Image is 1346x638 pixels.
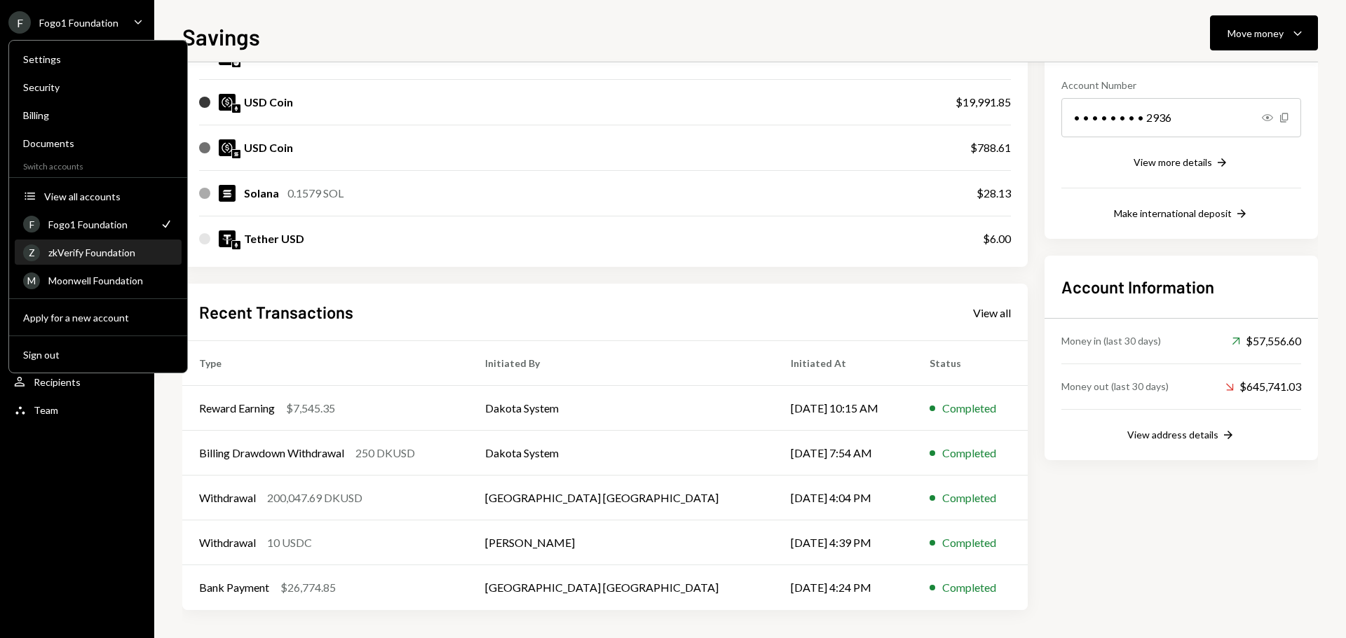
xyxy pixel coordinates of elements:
[8,397,146,422] a: Team
[199,445,344,462] div: Billing Drawdown Withdrawal
[23,137,173,149] div: Documents
[199,400,275,417] div: Reward Earning
[774,431,913,476] td: [DATE] 7:54 AM
[1225,378,1301,395] div: $645,741.03
[244,94,293,111] div: USD Coin
[774,341,913,386] th: Initiated At
[48,247,173,258] div: zkVerify Foundation
[355,445,415,462] div: 250 DKUSD
[23,216,40,233] div: F
[8,369,146,394] a: Recipients
[913,341,1028,386] th: Status
[15,268,182,293] a: MMoonwell Foundation
[182,22,260,50] h1: Savings
[942,400,996,417] div: Completed
[9,158,187,172] div: Switch accounts
[977,185,1011,202] div: $28.13
[942,579,996,596] div: Completed
[199,534,256,551] div: Withdrawal
[199,490,256,506] div: Withdrawal
[48,219,151,230] div: Fogo1 Foundation
[1061,333,1161,348] div: Money in (last 30 days)
[232,150,240,158] img: solana-mainnet
[199,579,269,596] div: Bank Payment
[468,520,774,565] td: [PERSON_NAME]
[1061,78,1301,92] div: Account Number
[15,74,182,99] a: Security
[15,184,182,209] button: View all accounts
[468,476,774,520] td: [GEOGRAPHIC_DATA] [GEOGRAPHIC_DATA]
[15,342,182,368] button: Sign out
[1232,333,1301,349] div: $57,556.60
[970,139,1011,156] div: $788.61
[942,534,996,551] div: Completed
[1134,156,1212,168] div: View more details
[468,431,774,476] td: Dakota System
[280,579,336,596] div: $26,774.85
[15,46,182,71] a: Settings
[267,534,312,551] div: 10 USDC
[219,230,236,247] img: USDT
[287,185,344,202] div: 0.1579 SOL
[774,520,913,565] td: [DATE] 4:39 PM
[34,376,81,388] div: Recipients
[1127,429,1218,441] div: View address details
[244,139,293,156] div: USD Coin
[219,185,236,202] img: SOL
[1061,98,1301,137] div: • • • • • • • • 2936
[44,190,173,202] div: View all accounts
[468,341,774,386] th: Initiated By
[23,244,40,261] div: Z
[774,386,913,431] td: [DATE] 10:15 AM
[774,565,913,610] td: [DATE] 4:24 PM
[34,404,58,416] div: Team
[956,94,1011,111] div: $19,991.85
[286,400,335,417] div: $7,545.35
[1061,379,1169,394] div: Money out (last 30 days)
[23,109,173,121] div: Billing
[1210,15,1318,50] button: Move money
[219,139,236,156] img: USDC
[23,312,173,324] div: Apply for a new account
[23,272,40,289] div: M
[942,445,996,462] div: Completed
[15,102,182,127] a: Billing
[48,275,173,286] div: Moonwell Foundation
[219,94,236,111] img: USDC
[244,230,304,247] div: Tether USD
[232,59,240,67] img: base-mainnet
[983,230,1011,247] div: $6.00
[973,305,1011,320] a: View all
[1134,155,1229,171] button: View more details
[468,565,774,610] td: [GEOGRAPHIC_DATA] [GEOGRAPHIC_DATA]
[1228,26,1284,41] div: Move money
[232,241,240,249] img: ethereum-mainnet
[15,240,182,265] a: ZzkVerify Foundation
[1114,207,1249,222] button: Make international deposit
[774,476,913,520] td: [DATE] 4:04 PM
[1061,275,1301,298] h2: Account Information
[244,185,279,202] div: Solana
[1114,207,1232,219] div: Make international deposit
[39,17,118,29] div: Fogo1 Foundation
[15,305,182,331] button: Apply for a new account
[468,386,774,431] td: Dakota System
[15,130,182,155] a: Documents
[23,53,173,65] div: Settings
[23,349,173,361] div: Sign out
[267,490,362,506] div: 200,047.69 DKUSD
[973,306,1011,320] div: View all
[1127,428,1235,443] button: View address details
[8,11,31,34] div: F
[182,341,468,386] th: Type
[942,490,996,506] div: Completed
[232,104,240,113] img: ethereum-mainnet
[199,300,353,324] h2: Recent Transactions
[23,81,173,93] div: Security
